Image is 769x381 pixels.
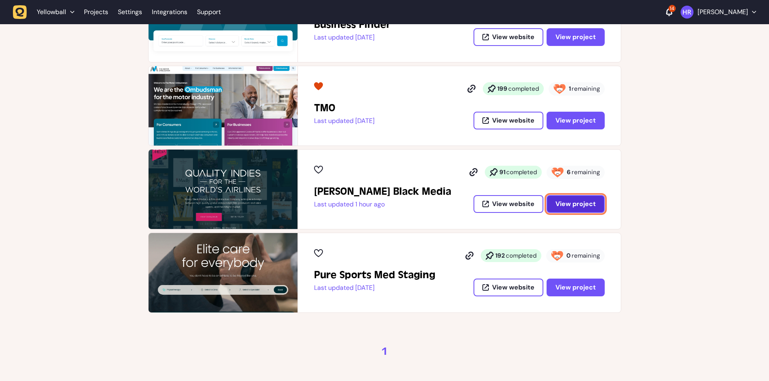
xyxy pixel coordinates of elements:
[314,284,435,292] p: Last updated [DATE]
[555,200,596,208] span: View project
[547,28,605,46] button: View project
[492,117,534,124] span: View website
[492,201,534,207] span: View website
[547,112,605,129] button: View project
[566,252,571,260] strong: 0
[149,233,298,312] img: Pure Sports Med Staging
[197,8,221,16] a: Support
[572,252,600,260] span: remaining
[474,195,543,213] button: View website
[474,28,543,46] button: View website
[497,85,507,93] strong: 199
[381,345,388,358] a: 1
[547,279,605,296] button: View project
[84,5,108,19] a: Projects
[499,168,505,176] strong: 91
[314,269,435,281] h2: Pure Sports Med Staging
[681,6,756,19] button: [PERSON_NAME]
[149,150,298,229] img: Penny Black Media
[668,5,676,12] div: 14
[506,168,537,176] span: completed
[495,252,505,260] strong: 192
[314,117,375,125] p: Last updated [DATE]
[152,5,187,19] a: Integrations
[506,252,536,260] span: completed
[314,185,451,198] h2: Penny Black Media
[37,8,66,16] span: Yellowball
[555,33,596,41] span: View project
[508,85,539,93] span: completed
[681,6,694,19] img: Harry Robinson
[149,66,298,146] img: TMO
[547,195,605,213] button: View project
[555,283,596,291] span: View project
[492,284,534,291] span: View website
[314,200,451,208] p: Last updated 1 hour ago
[569,85,571,93] strong: 1
[314,18,391,31] h2: Business Finder
[13,5,79,19] button: Yellowball
[698,8,748,16] p: [PERSON_NAME]
[572,168,600,176] span: remaining
[474,112,543,129] button: View website
[492,34,534,40] span: View website
[118,5,142,19] a: Settings
[314,33,391,42] p: Last updated [DATE]
[567,168,571,176] strong: 6
[555,116,596,125] span: View project
[474,279,543,296] button: View website
[572,85,600,93] span: remaining
[314,102,375,115] h2: TMO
